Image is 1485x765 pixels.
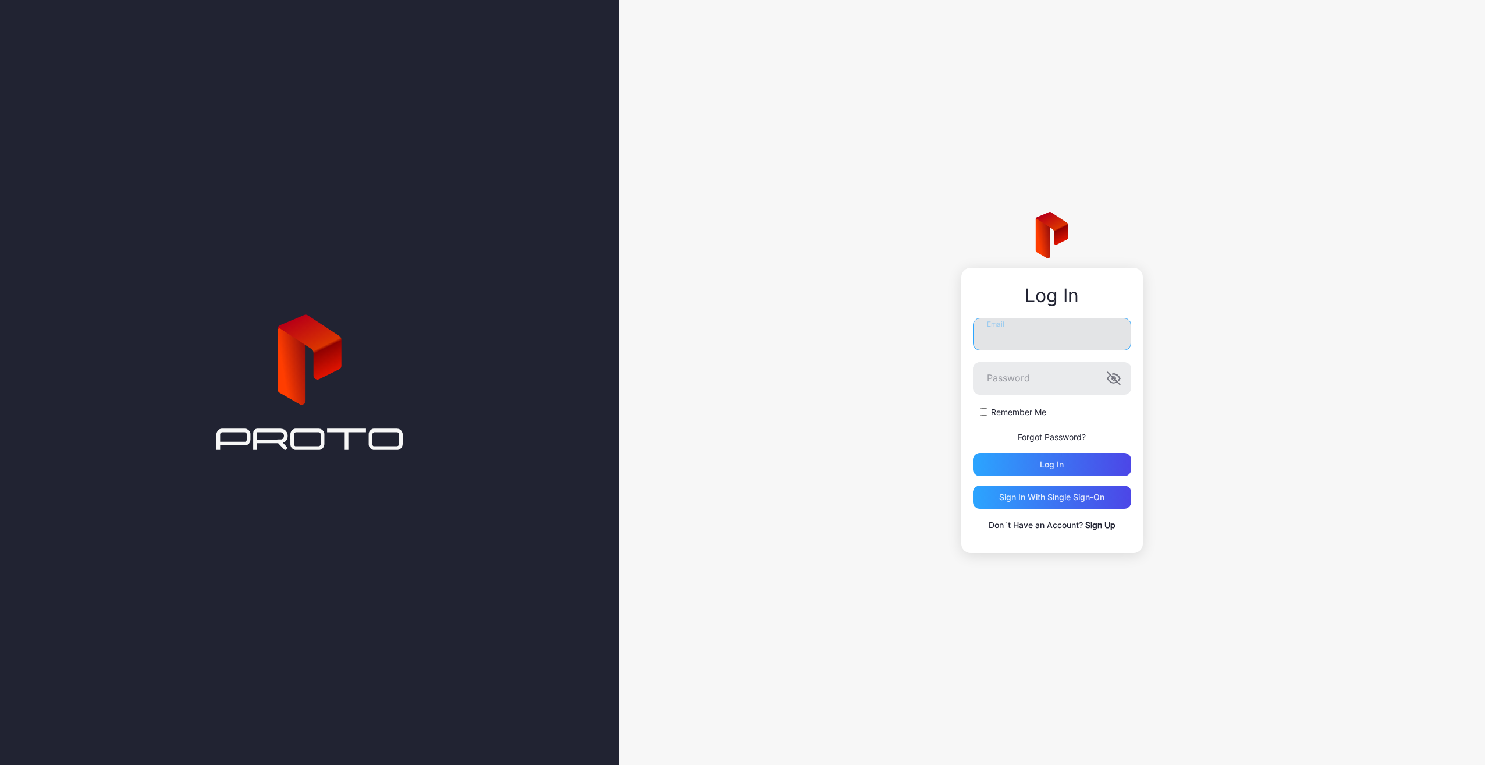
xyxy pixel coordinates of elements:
button: Password [1107,371,1121,385]
button: Log in [973,453,1131,476]
button: Sign in With Single Sign-On [973,486,1131,509]
a: Sign Up [1085,520,1115,530]
input: Email [973,318,1131,350]
p: Don`t Have an Account? [973,518,1131,532]
a: Forgot Password? [1018,432,1086,442]
div: Sign in With Single Sign-On [999,493,1104,502]
label: Remember Me [991,406,1046,418]
div: Log In [973,285,1131,306]
input: Password [973,362,1131,395]
div: Log in [1040,460,1064,469]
